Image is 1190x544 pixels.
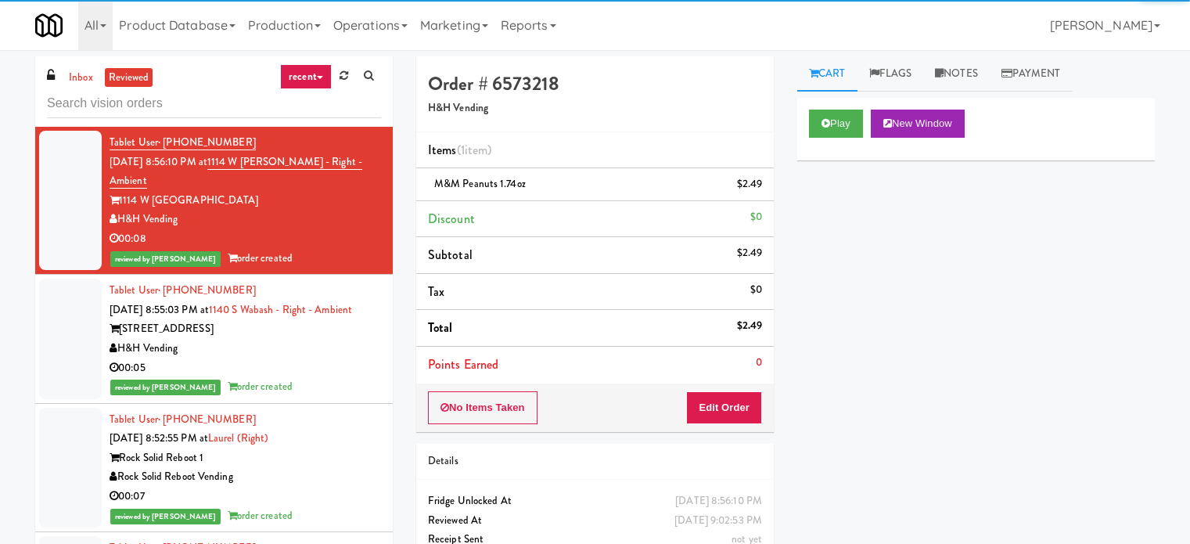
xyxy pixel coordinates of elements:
[750,207,762,227] div: $0
[110,319,381,339] div: [STREET_ADDRESS]
[756,353,762,373] div: 0
[737,175,763,194] div: $2.49
[434,176,526,191] span: M&M Peanuts 1.74oz
[110,431,208,445] span: [DATE] 8:52:55 PM at
[228,379,293,394] span: order created
[158,135,256,150] span: · [PHONE_NUMBER]
[428,452,762,471] div: Details
[110,339,381,358] div: H&H Vending
[857,56,924,92] a: Flags
[457,141,492,159] span: (1 )
[990,56,1073,92] a: Payment
[110,135,256,150] a: Tablet User· [PHONE_NUMBER]
[228,508,293,523] span: order created
[428,246,473,264] span: Subtotal
[110,358,381,378] div: 00:05
[750,280,762,300] div: $0
[65,68,97,88] a: inbox
[686,391,762,424] button: Edit Order
[110,154,207,169] span: [DATE] 8:56:10 PM at
[428,74,762,94] h4: Order # 6573218
[228,250,293,265] span: order created
[158,412,256,427] span: · [PHONE_NUMBER]
[923,56,990,92] a: Notes
[428,391,537,424] button: No Items Taken
[674,511,762,531] div: [DATE] 9:02:53 PM
[465,141,487,159] ng-pluralize: item
[209,302,352,317] a: 1140 S Wabash - Right - Ambient
[428,283,444,301] span: Tax
[110,449,381,468] div: Rock Solid Reboot 1
[208,431,268,445] a: Laurel (Right)
[428,511,762,531] div: Reviewed At
[35,404,393,533] li: Tablet User· [PHONE_NUMBER][DATE] 8:52:55 PM atLaurel (Right)Rock Solid Reboot 1Rock Solid Reboot...
[158,283,256,297] span: · [PHONE_NUMBER]
[110,509,221,524] span: reviewed by [PERSON_NAME]
[35,127,393,275] li: Tablet User· [PHONE_NUMBER][DATE] 8:56:10 PM at1114 W [PERSON_NAME] - Right - Ambient1114 W [GEOG...
[428,355,498,373] span: Points Earned
[110,487,381,506] div: 00:07
[737,316,763,336] div: $2.49
[110,302,209,317] span: [DATE] 8:55:03 PM at
[428,103,762,114] h5: H&H Vending
[280,64,332,89] a: recent
[110,283,256,297] a: Tablet User· [PHONE_NUMBER]
[871,110,965,138] button: New Window
[797,56,857,92] a: Cart
[110,251,221,267] span: reviewed by [PERSON_NAME]
[428,319,453,337] span: Total
[110,412,256,427] a: Tablet User· [PHONE_NUMBER]
[428,210,475,228] span: Discount
[110,229,381,249] div: 00:08
[110,154,362,189] a: 1114 W [PERSON_NAME] - Right - Ambient
[428,141,491,159] span: Items
[809,110,863,138] button: Play
[35,275,393,404] li: Tablet User· [PHONE_NUMBER][DATE] 8:55:03 PM at1140 S Wabash - Right - Ambient[STREET_ADDRESS]H&H...
[35,12,63,39] img: Micromart
[105,68,153,88] a: reviewed
[47,89,381,118] input: Search vision orders
[737,243,763,263] div: $2.49
[110,380,221,395] span: reviewed by [PERSON_NAME]
[428,492,762,511] div: Fridge Unlocked At
[110,210,381,229] div: H&H Vending
[675,492,762,511] div: [DATE] 8:56:10 PM
[110,467,381,487] div: Rock Solid Reboot Vending
[110,191,381,211] div: 1114 W [GEOGRAPHIC_DATA]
